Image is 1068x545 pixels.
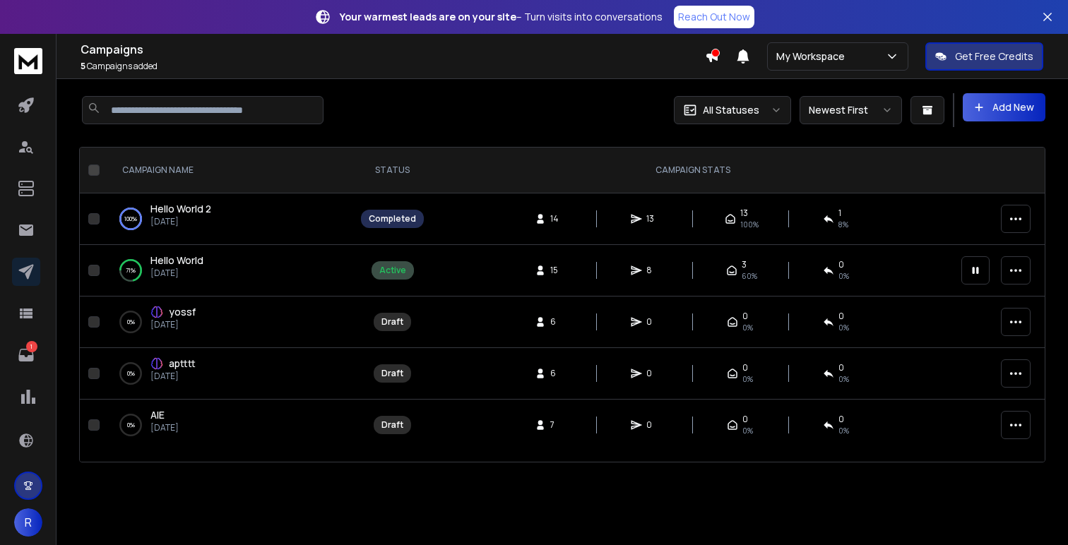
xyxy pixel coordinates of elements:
span: 60 % [742,270,757,282]
div: Draft [381,316,403,328]
td: 0%AIE[DATE] [105,400,352,451]
span: 0 [646,316,660,328]
a: AIE [150,408,165,422]
p: [DATE] [150,422,179,433]
span: Hello World [150,253,203,267]
span: 5 [81,60,85,72]
span: 0% [742,322,753,333]
span: 0 [742,311,748,322]
p: My Workspace [776,49,850,64]
p: Reach Out Now [678,10,750,24]
span: AIE [150,408,165,421]
p: 0 % [127,366,135,381]
div: Draft [381,419,403,431]
div: Active [379,265,406,276]
h1: Campaigns [81,41,705,58]
p: [DATE] [150,319,196,330]
span: 0 [646,419,660,431]
span: 0 [742,362,748,373]
span: 1 [838,208,841,219]
button: R [14,508,42,537]
p: Get Free Credits [955,49,1033,64]
span: 0% [838,425,849,436]
td: 71%Hello World[DATE] [105,245,352,297]
p: 0 % [127,315,135,329]
span: 8 % [838,219,848,230]
span: 15 [550,265,564,276]
span: 0 % [838,270,849,282]
p: [DATE] [150,268,203,279]
a: 1 [12,341,40,369]
p: 100 % [124,212,137,226]
span: 3 [742,259,747,270]
span: 0% [838,322,849,333]
a: aptttt [169,357,196,371]
a: Reach Out Now [674,6,754,28]
span: 0 [838,362,844,373]
img: logo [14,48,42,74]
th: CAMPAIGN NAME [105,148,352,193]
span: Hello World 2 [150,202,211,215]
p: All Statuses [703,103,759,117]
th: STATUS [352,148,432,193]
span: 0 [646,368,660,379]
span: 0% [838,373,849,385]
div: Completed [369,213,416,224]
span: 0 [838,311,844,322]
button: Add New [963,93,1045,121]
span: 0% [742,373,753,385]
span: 0 [838,414,844,425]
span: 6 [550,368,564,379]
div: Draft [381,368,403,379]
a: yossf [169,305,196,319]
p: 1 [26,341,37,352]
a: Hello World 2 [150,202,211,216]
span: 0 [742,414,748,425]
p: – Turn visits into conversations [340,10,663,24]
td: 0%yossf[DATE] [105,297,352,348]
td: 100%Hello World 2[DATE] [105,193,352,245]
strong: Your warmest leads are on your site [340,10,516,23]
p: 71 % [126,263,136,277]
span: 14 [550,213,564,224]
p: Campaigns added [81,61,705,72]
span: 13 [740,208,748,219]
th: CAMPAIGN STATS [432,148,953,193]
p: [DATE] [150,216,211,227]
span: 100 % [740,219,759,230]
span: 7 [550,419,564,431]
span: 0 [838,259,844,270]
button: Newest First [800,96,902,124]
span: 13 [646,213,660,224]
span: 0% [742,425,753,436]
p: 0 % [127,418,135,432]
a: Hello World [150,253,203,268]
span: 8 [646,265,660,276]
span: aptttt [169,357,196,370]
span: 6 [550,316,564,328]
button: Get Free Credits [925,42,1043,71]
td: 0%aptttt[DATE] [105,348,352,400]
p: [DATE] [150,371,196,382]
